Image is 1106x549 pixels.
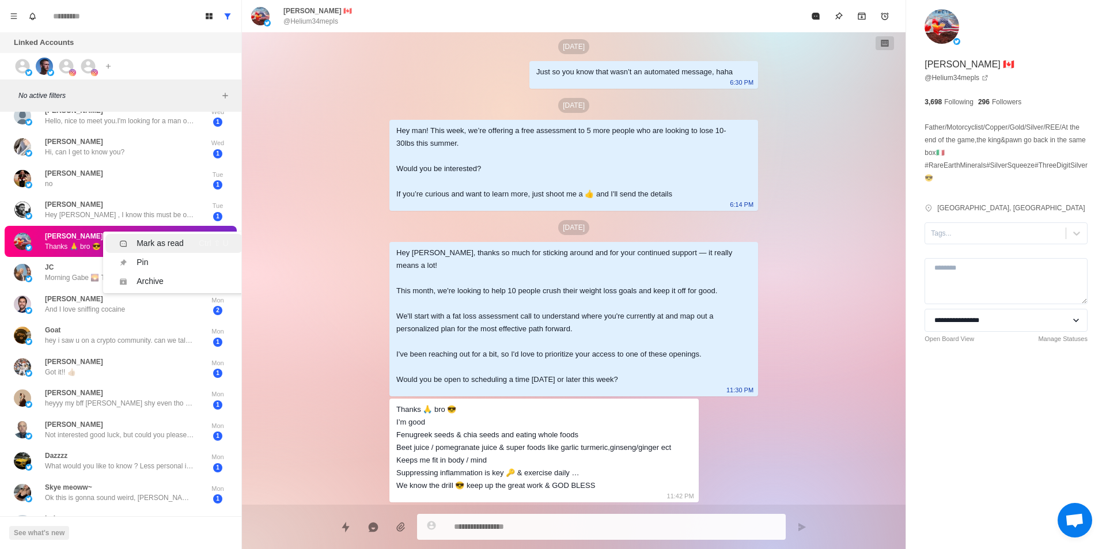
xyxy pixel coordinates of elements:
[25,464,32,471] img: picture
[5,7,23,25] button: Menu
[45,199,103,210] p: [PERSON_NAME]
[953,38,960,45] img: picture
[137,275,164,287] div: Archive
[203,107,232,117] p: Wed
[827,5,850,28] button: Pin
[25,119,32,126] img: picture
[14,484,31,501] img: picture
[199,275,228,287] div: Ctrl ⇧ A
[45,179,52,189] p: no
[925,97,942,107] p: 3,698
[203,327,232,336] p: Mon
[14,296,31,313] img: picture
[45,430,195,440] p: Not interested good luck, but could you please stop messaging me thanks
[45,367,76,377] p: Got it!! 👍🏼
[45,168,103,179] p: [PERSON_NAME]
[14,170,31,187] img: picture
[45,241,195,252] p: Thanks 🙏 bro 😎 I’m good Fenugreek seeds &amp; chia seeds and eating whole foods Beet juice / pome...
[203,452,232,462] p: Mon
[396,124,733,200] div: Hey man! This week, we’re offering a free assessment to 5 more people who are looking to lose 10-...
[1038,334,1088,344] a: Manage Statuses
[925,334,974,344] a: Open Board View
[200,7,218,25] button: Board View
[203,296,232,305] p: Mon
[218,89,232,103] button: Add filters
[213,306,222,315] span: 2
[925,9,959,44] img: picture
[45,262,54,272] p: JC
[25,338,32,345] img: picture
[203,515,232,525] p: Mon
[101,59,115,73] button: Add account
[1058,503,1092,537] a: Open chat
[213,149,222,158] span: 1
[45,482,92,493] p: Skye meoww~
[925,73,988,83] a: @Helium34mepls
[45,231,113,241] p: [PERSON_NAME] 🇨🇦
[23,7,41,25] button: Notifications
[18,90,218,101] p: No active filters
[45,335,195,346] p: hey i saw u on a crypto community. can we talk a minute?
[45,116,195,126] p: Hello, nice to meet you.I'm looking for a man over 35 to be my best friend. I'm not interested in...
[25,370,32,377] img: picture
[790,516,813,539] button: Send message
[45,137,103,147] p: [PERSON_NAME]
[45,357,103,367] p: [PERSON_NAME]
[25,495,32,502] img: picture
[203,201,232,211] p: Tue
[804,5,827,28] button: Mark as read
[730,198,753,211] p: 6:14 PM
[14,452,31,470] img: picture
[213,400,222,410] span: 1
[873,5,896,28] button: Add reminder
[91,69,98,76] img: picture
[558,98,589,113] p: [DATE]
[45,388,103,398] p: [PERSON_NAME]
[45,210,195,220] p: Hey [PERSON_NAME] , I know this must be out of blue.... Love your work, I don't usually reach out...
[992,97,1021,107] p: Followers
[45,294,103,304] p: [PERSON_NAME]
[218,7,237,25] button: Show all conversations
[558,39,589,54] p: [DATE]
[213,212,222,221] span: 1
[36,58,53,75] img: picture
[14,107,31,124] img: picture
[45,513,59,524] p: hole
[9,526,69,540] button: See what's new
[850,5,873,28] button: Archive
[334,516,357,539] button: Quick replies
[925,121,1088,184] p: Father/Motorcyclist/Copper/Gold/Silver/REE/At the end of the game,the king&pawn go back in the sa...
[203,484,232,494] p: Mon
[137,237,184,249] div: Mark as read
[25,244,32,251] img: picture
[925,58,1014,71] p: [PERSON_NAME] 🇨🇦
[14,264,31,281] img: picture
[69,69,76,76] img: picture
[978,97,990,107] p: 296
[389,516,412,539] button: Add media
[45,450,67,461] p: Dazzzz
[558,220,589,235] p: [DATE]
[213,180,222,190] span: 1
[14,37,74,48] p: Linked Accounts
[14,138,31,156] img: picture
[213,463,222,472] span: 1
[283,16,338,26] p: @Helium34mepls
[251,7,270,25] img: picture
[726,384,753,396] p: 11:30 PM
[45,325,60,335] p: Goat
[45,272,195,283] p: Morning Gabe 🌄 Thanks for the follow-up, but I'm doing well.🙂 I will keep in touch, have a blesse...
[14,327,31,344] img: picture
[25,150,32,157] img: picture
[213,118,222,127] span: 1
[25,307,32,314] img: picture
[213,431,222,441] span: 1
[536,66,733,78] div: Just so you know that wasn’t an automated message, haha
[45,419,103,430] p: [PERSON_NAME]
[47,69,54,76] img: picture
[203,358,232,368] p: Mon
[283,6,352,16] p: [PERSON_NAME] 🇨🇦
[199,237,229,249] div: Ctrl ⇧ U
[396,403,673,492] div: Thanks 🙏 bro 😎 I’m good Fenugreek seeds & chia seeds and eating whole foods Beet juice / pomegran...
[203,389,232,399] p: Mon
